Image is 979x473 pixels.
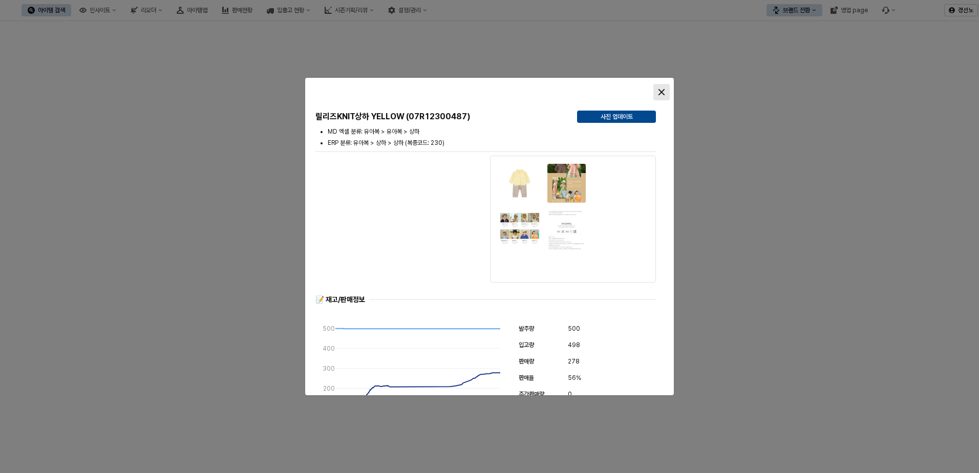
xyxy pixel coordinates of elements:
span: 278 [568,356,580,367]
span: 56% [568,373,581,383]
span: 입고량 [519,341,534,349]
li: ERP 분류: 유아복 > 상하 > 상하 (복종코드: 230) [328,138,656,147]
h5: 릴리즈KNIT상하 YELLOW (07R12300487) [315,112,569,122]
span: 판매율 [519,374,534,381]
div: 📝 재고/판매정보 [315,295,365,305]
button: 사진 업데이트 [577,111,656,123]
span: 0 [568,389,572,399]
span: 판매량 [519,358,534,365]
span: 주간판매량 [519,391,544,398]
span: 500 [568,324,580,334]
li: MD 엑셀 분류: 유아복 > 유아복 > 상하 [328,127,656,136]
p: 사진 업데이트 [601,113,633,121]
span: 498 [568,340,580,350]
span: 발주량 [519,325,534,332]
button: Close [653,84,670,100]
